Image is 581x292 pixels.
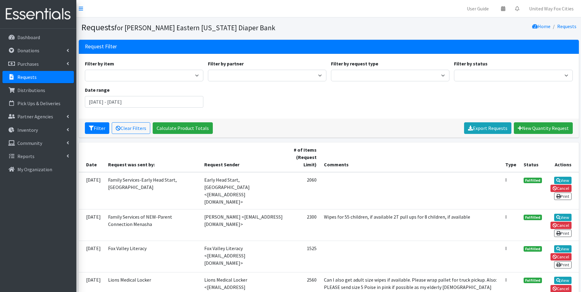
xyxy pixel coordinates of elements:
p: Distributions [17,87,45,93]
input: January 1, 2011 - December 31, 2011 [85,96,203,108]
th: # of Items (Request Limit) [288,142,320,172]
th: Request Sender [201,142,288,172]
th: Actions [546,142,579,172]
a: Print [554,261,572,268]
abbr: Individual [505,177,507,183]
td: [DATE] [79,241,104,272]
td: Fox Valley Literacy <[EMAIL_ADDRESS][DOMAIN_NAME]> [201,241,288,272]
a: Clear Filters [112,122,150,134]
a: Cancel [550,222,572,229]
a: Donations [2,44,74,57]
span: Fulfilled [524,278,542,283]
p: Community [17,140,42,146]
td: Fox Valley Literacy [104,241,201,272]
p: Partner Agencies [17,113,53,120]
button: Filter [85,122,109,134]
a: Requests [2,71,74,83]
td: Early Head Start, [GEOGRAPHIC_DATA] <[EMAIL_ADDRESS][DOMAIN_NAME]> [201,172,288,209]
th: Type [502,142,520,172]
span: Fulfilled [524,215,542,220]
a: Inventory [2,124,74,136]
a: Partner Agencies [2,110,74,123]
p: My Organization [17,166,52,172]
a: New Quantity Request [514,122,573,134]
abbr: Individual [505,245,507,251]
td: Family Services of NEW-Parent Connection Menasha [104,209,201,241]
h1: Requests [81,22,327,33]
td: Family Services-Early Head Start, [GEOGRAPHIC_DATA] [104,172,201,209]
label: Filter by request type [331,60,378,67]
a: Distributions [2,84,74,96]
small: for [PERSON_NAME] Eastern [US_STATE] Diaper Bank [114,23,275,32]
p: Pick Ups & Deliveries [17,100,60,106]
a: My Organization [2,163,74,176]
a: View [554,177,572,184]
a: Requests [557,23,576,29]
p: Purchases [17,61,39,67]
a: Print [554,193,572,200]
a: Pick Ups & Deliveries [2,97,74,109]
h3: Request Filter [85,43,117,50]
a: Reports [2,150,74,162]
td: 2300 [288,209,320,241]
a: Cancel [550,185,572,192]
td: Wipes for 55 children, if available 2T pull ups for 8 children, if available [320,209,502,241]
p: Dashboard [17,34,40,40]
a: Purchases [2,58,74,70]
a: View [554,277,572,284]
td: [PERSON_NAME] <[EMAIL_ADDRESS][DOMAIN_NAME]> [201,209,288,241]
th: Comments [320,142,502,172]
label: Filter by status [454,60,488,67]
a: Community [2,137,74,149]
p: Requests [17,74,37,80]
label: Filter by partner [208,60,244,67]
abbr: Individual [505,214,507,220]
abbr: Individual [505,277,507,283]
a: Home [532,23,550,29]
a: View [554,245,572,253]
label: Filter by item [85,60,114,67]
p: Reports [17,153,34,159]
p: Inventory [17,127,38,133]
td: 2060 [288,172,320,209]
th: Request was sent by: [104,142,201,172]
th: Status [520,142,546,172]
td: [DATE] [79,172,104,209]
a: Print [554,230,572,237]
a: User Guide [462,2,494,15]
td: [DATE] [79,209,104,241]
span: Fulfilled [524,178,542,183]
a: View [554,214,572,221]
th: Date [79,142,104,172]
p: Donations [17,47,39,54]
a: Cancel [550,253,572,261]
a: United Way Fox Cities [524,2,579,15]
img: HumanEssentials [2,4,74,24]
a: Export Requests [464,122,511,134]
a: Calculate Product Totals [153,122,213,134]
a: Dashboard [2,31,74,43]
label: Date range [85,86,110,94]
td: 1525 [288,241,320,272]
span: Fulfilled [524,246,542,252]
